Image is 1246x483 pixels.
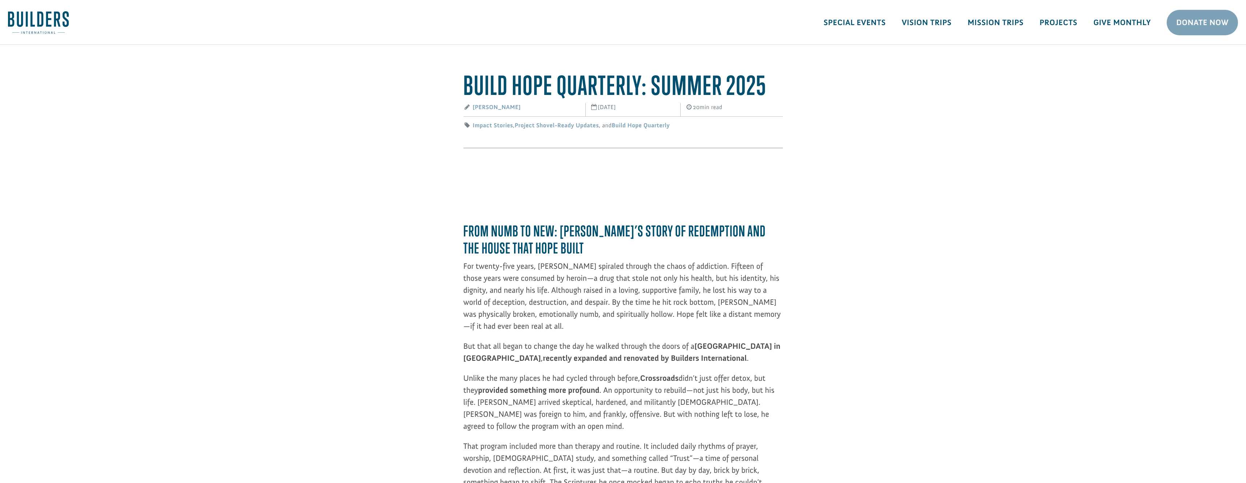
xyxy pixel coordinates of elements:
[816,12,894,33] a: Special Events
[681,99,787,117] span: 20min read
[515,122,599,129] a: Project Shovel-Ready Updates
[463,222,766,257] b: From Numb to New: [PERSON_NAME]’s Story of Redemption and the House That Hope Built
[463,385,775,431] span: . An opportunity to rebuild—not just his body, but his life. [PERSON_NAME] arrived skeptical, har...
[747,353,749,363] span: .
[1032,12,1086,33] a: Projects
[541,353,543,363] span: ,
[463,341,694,351] span: But that all began to change the day he walked through the doors of a
[8,11,69,34] img: Builders International
[478,385,600,395] b: provided something more profound
[640,373,678,383] b: Crossroads
[473,104,521,111] a: [PERSON_NAME]
[894,12,960,33] a: Vision Trips
[463,70,783,100] h1: Build Hope Quarterly: Summer 2025
[586,99,681,117] span: [DATE]
[463,373,640,383] span: Unlike the many places he had cycled through before,
[473,122,513,129] a: Impact Stories
[612,122,670,129] a: Build Hope Quarterly
[960,12,1032,33] a: Mission Trips
[463,373,765,395] span: didn’t just offer detox, but they
[1085,12,1159,33] a: Give Monthly
[543,353,747,363] b: recently expanded and renovated by Builders International
[463,261,781,331] span: For twenty-five years, [PERSON_NAME] spiraled through the chaos of addiction. Fifteen of those ye...
[1167,10,1238,35] a: Donate Now
[459,116,787,135] span: , , and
